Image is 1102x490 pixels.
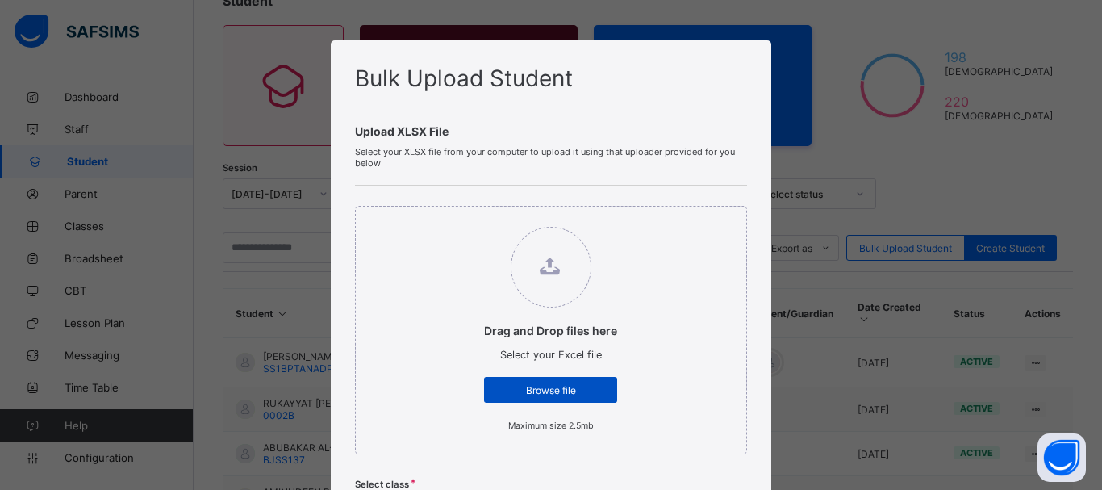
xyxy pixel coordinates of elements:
[355,65,573,92] span: Bulk Upload Student
[500,349,602,361] span: Select your Excel file
[355,124,747,138] span: Upload XLSX File
[355,146,747,169] span: Select your XLSX file from your computer to upload it using that uploader provided for you below
[355,479,409,490] span: Select class
[1037,433,1086,482] button: Open asap
[508,421,594,431] small: Maximum size 2.5mb
[496,384,605,396] span: Browse file
[484,324,617,337] p: Drag and Drop files here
